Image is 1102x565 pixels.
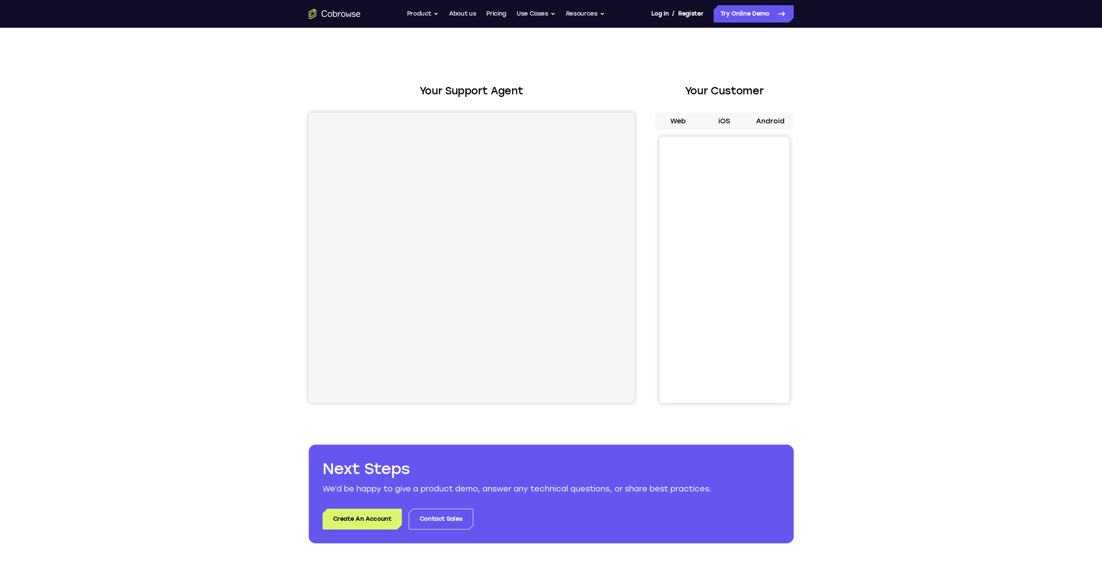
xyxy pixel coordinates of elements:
span: / [672,9,675,19]
button: iOS [701,113,747,130]
a: Create An Account [323,509,402,529]
a: Contact Sales [409,509,473,529]
button: Use Cases [517,5,556,23]
h2: Next Steps [323,458,780,479]
a: Log In [651,5,669,23]
a: Register [678,5,703,23]
button: Android [747,113,794,130]
iframe: Agent [309,113,634,403]
a: About us [449,5,476,23]
a: Go to the home page [309,9,361,19]
a: Pricing [486,5,506,23]
h2: Your Support Agent [309,83,634,99]
button: Product [407,5,439,23]
h2: Your Customer [655,83,794,99]
button: Resources [566,5,605,23]
button: Web [655,113,701,130]
a: Try Online Demo [714,5,794,23]
p: We’d be happy to give a product demo, answer any technical questions, or share best practices. [323,483,780,495]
